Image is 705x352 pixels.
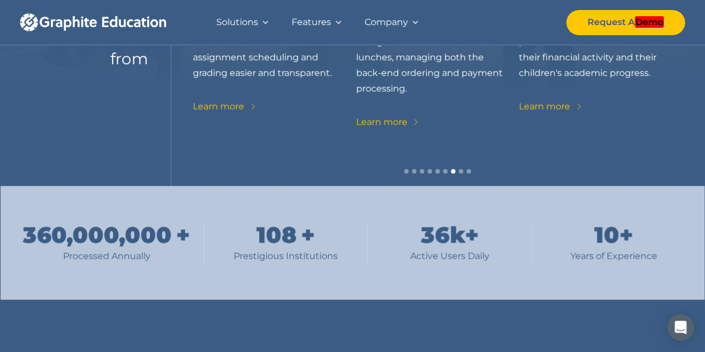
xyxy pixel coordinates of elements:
div: Active Users Daily [410,248,489,264]
div: + [619,221,633,248]
div: 360,000,000 [23,221,172,248]
div: Prestigious Institutions [234,248,338,264]
div: 36 [421,221,449,248]
a: Request ADemo [566,10,685,35]
div: Show slide 5 of 9 [435,169,440,173]
div: Show slide 3 of 9 [420,169,424,173]
div: Learn more [193,99,244,114]
div: Show slide 4 of 9 [427,169,432,173]
div: 10 [594,221,619,248]
div: + [301,221,315,248]
div: Request A [587,15,664,30]
div: Solutions [216,15,258,30]
div: Show slide 9 of 9 [466,169,471,173]
div: Open Intercom Messenger [667,314,694,341]
div: Show slide 6 of 9 [443,169,448,173]
div: Years of Experience [570,248,657,264]
p: GE’s lunch system allows parents to register their children for hot lunches, managing both the ba... [356,18,519,97]
p: GE's gradebook includes many features and tools to make assignment scheduling and grading easier ... [193,18,356,81]
div: Learn more [519,99,570,114]
div: 108 [256,221,296,248]
div: Processed Annually [23,248,190,264]
div: Features [291,15,331,30]
div: k+ [449,221,478,248]
div: Show slide 1 of 9 [404,169,409,173]
div: Show slide 7 of 9 [451,169,455,173]
div: Learn more [356,114,407,130]
a: Learn more [193,99,257,114]
p: The Parent Portal connects your parents with the school for all their financial activity and thei... [519,18,682,81]
div: Company [364,15,408,30]
em: Demo [635,16,664,28]
div: + [176,221,190,248]
div: Show slide 2 of 9 [412,169,416,173]
div: Show slide 8 of 9 [459,169,463,173]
